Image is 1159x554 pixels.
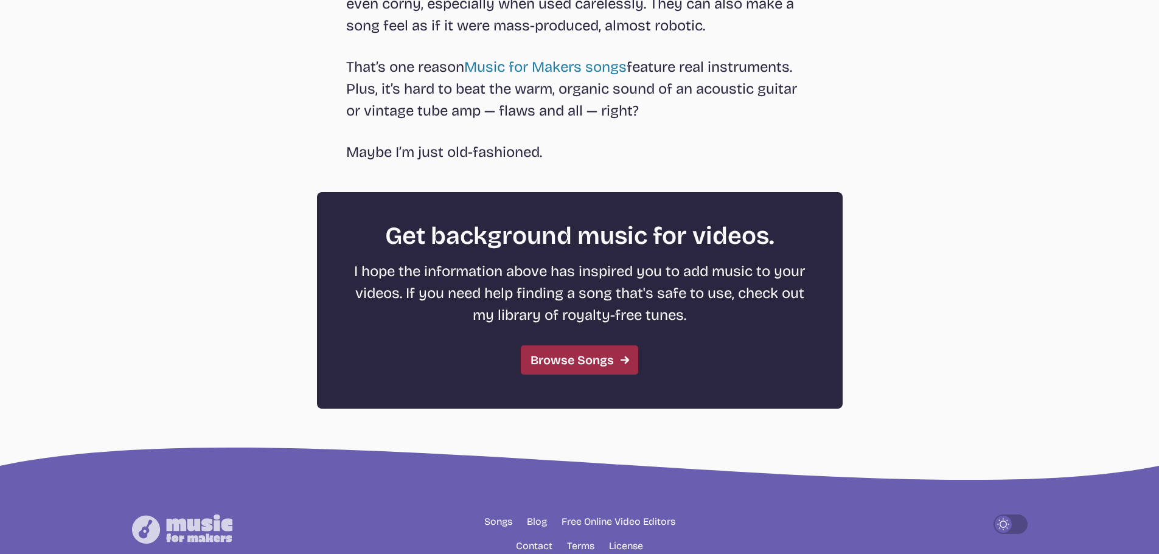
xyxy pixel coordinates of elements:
a: Contact [516,539,552,553]
p: Maybe I’m just old-fashioned. [346,141,813,163]
h2: Get background music for videos. [346,221,813,251]
a: Browse Songs [521,345,638,375]
p: I hope the information above has inspired you to add music to your videos. If you need help findi... [346,260,813,326]
p: That’s one reason feature real instruments. Plus, it’s hard to beat the warm, organic sound of an... [346,56,813,122]
a: Terms [567,539,594,553]
a: Blog [527,514,547,529]
a: License [609,539,643,553]
a: Free Online Video Editors [562,514,675,529]
a: Music for Makers songs [464,58,627,75]
a: Songs [484,514,512,529]
img: Music for Makers logo [132,514,232,544]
